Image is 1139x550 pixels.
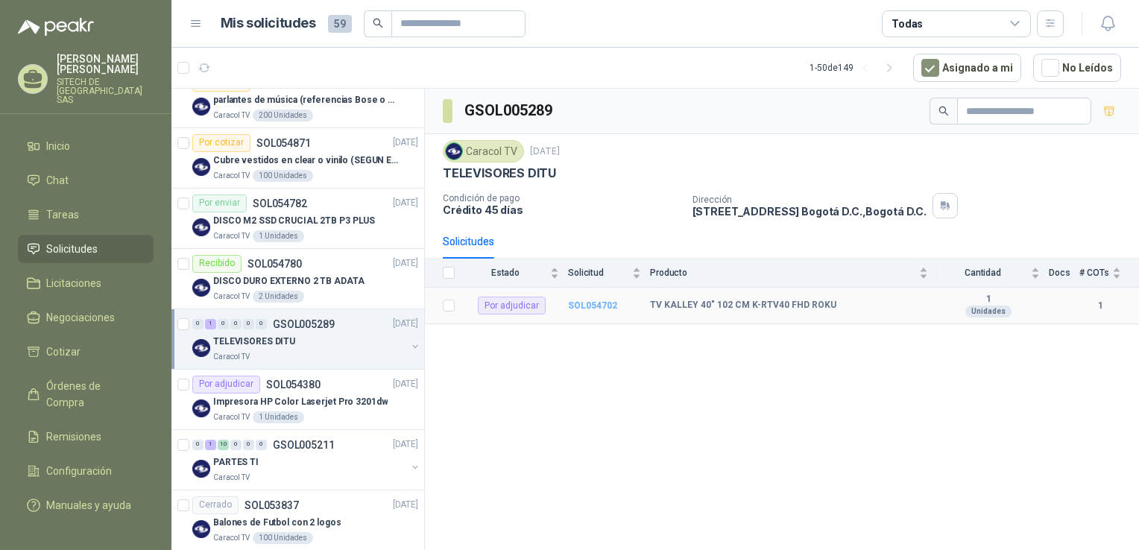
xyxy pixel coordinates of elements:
[213,274,365,288] p: DISCO DURO EXTERNO 2 TB ADATA
[393,256,418,271] p: [DATE]
[937,268,1028,278] span: Cantidad
[213,154,399,168] p: Cubre vestidos en clear o vinilo (SEGUN ESPECIFICACIONES DEL ADJUNTO)
[18,372,154,417] a: Órdenes de Compra
[253,291,304,303] div: 2 Unidades
[192,319,203,329] div: 0
[256,319,267,329] div: 0
[1049,259,1079,288] th: Docs
[650,259,937,288] th: Producto
[171,249,424,309] a: RecibidoSOL054780[DATE] Company LogoDISCO DURO EXTERNO 2 TB ADATACaracol TV2 Unidades
[443,165,556,181] p: TELEVISORES DITU
[192,158,210,176] img: Company Logo
[213,516,341,530] p: Balones de Futbol con 2 logos
[18,200,154,229] a: Tareas
[57,78,154,104] p: SITECH DE [GEOGRAPHIC_DATA] SAS
[18,457,154,485] a: Configuración
[692,195,927,205] p: Dirección
[192,376,260,393] div: Por adjudicar
[443,203,681,216] p: Crédito 45 días
[328,15,352,33] span: 59
[253,110,313,121] div: 200 Unidades
[464,259,568,288] th: Estado
[213,170,250,182] p: Caracol TV
[568,268,629,278] span: Solicitud
[46,344,81,360] span: Cotizar
[57,54,154,75] p: [PERSON_NAME] [PERSON_NAME]
[18,423,154,451] a: Remisiones
[192,255,242,273] div: Recibido
[1079,259,1139,288] th: # COTs
[253,170,313,182] div: 100 Unidades
[253,198,307,209] p: SOL054782
[192,315,421,363] a: 0 1 0 0 0 0 GSOL005289[DATE] Company LogoTELEVISORES DITUCaracol TV
[218,440,229,450] div: 10
[18,132,154,160] a: Inicio
[443,193,681,203] p: Condición de pago
[247,259,302,269] p: SOL054780
[568,300,617,311] a: SOL054702
[171,128,424,189] a: Por cotizarSOL054871[DATE] Company LogoCubre vestidos en clear o vinilo (SEGUN ESPECIFICACIONES D...
[192,436,421,484] a: 0 1 10 0 0 0 GSOL005211[DATE] Company LogoPARTES TICaracol TV
[18,235,154,263] a: Solicitudes
[810,56,901,80] div: 1 - 50 de 149
[46,275,101,291] span: Licitaciones
[18,18,94,36] img: Logo peakr
[192,440,203,450] div: 0
[192,195,247,212] div: Por enviar
[192,134,250,152] div: Por cotizar
[46,172,69,189] span: Chat
[46,378,139,411] span: Órdenes de Compra
[230,440,242,450] div: 0
[256,138,311,148] p: SOL054871
[18,269,154,297] a: Licitaciones
[192,98,210,116] img: Company Logo
[213,230,250,242] p: Caracol TV
[18,491,154,519] a: Manuales y ayuda
[937,294,1040,306] b: 1
[373,18,383,28] span: search
[650,300,836,312] b: TV KALLEY 40" 102 CM K-RTV40 FHD ROKU
[244,500,299,511] p: SOL053837
[443,140,524,162] div: Caracol TV
[192,496,239,514] div: Cerrado
[938,106,949,116] span: search
[650,268,916,278] span: Producto
[243,440,254,450] div: 0
[218,319,229,329] div: 0
[464,268,547,278] span: Estado
[393,196,418,210] p: [DATE]
[213,351,250,363] p: Caracol TV
[266,379,321,390] p: SOL054380
[1079,268,1109,278] span: # COTs
[568,259,650,288] th: Solicitud
[253,411,304,423] div: 1 Unidades
[192,460,210,478] img: Company Logo
[46,429,101,445] span: Remisiones
[171,370,424,430] a: Por adjudicarSOL054380[DATE] Company LogoImpresora HP Color Laserjet Pro 3201dwCaracol TV1 Unidades
[46,241,98,257] span: Solicitudes
[46,206,79,223] span: Tareas
[937,259,1049,288] th: Cantidad
[443,233,494,250] div: Solicitudes
[213,291,250,303] p: Caracol TV
[965,306,1012,317] div: Unidades
[46,463,112,479] span: Configuración
[171,189,424,249] a: Por enviarSOL054782[DATE] Company LogoDISCO M2 SSD CRUCIAL 2TB P3 PLUSCaracol TV1 Unidades
[205,440,216,450] div: 1
[213,214,375,228] p: DISCO M2 SSD CRUCIAL 2TB P3 PLUS
[46,497,131,513] span: Manuales y ayuda
[692,205,927,218] p: [STREET_ADDRESS] Bogotá D.C. , Bogotá D.C.
[205,319,216,329] div: 1
[273,319,335,329] p: GSOL005289
[530,145,560,159] p: [DATE]
[253,230,304,242] div: 1 Unidades
[18,166,154,195] a: Chat
[192,218,210,236] img: Company Logo
[192,520,210,538] img: Company Logo
[464,99,555,122] h3: GSOL005289
[273,440,335,450] p: GSOL005211
[892,16,923,32] div: Todas
[213,395,388,409] p: Impresora HP Color Laserjet Pro 3201dw
[243,319,254,329] div: 0
[192,279,210,297] img: Company Logo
